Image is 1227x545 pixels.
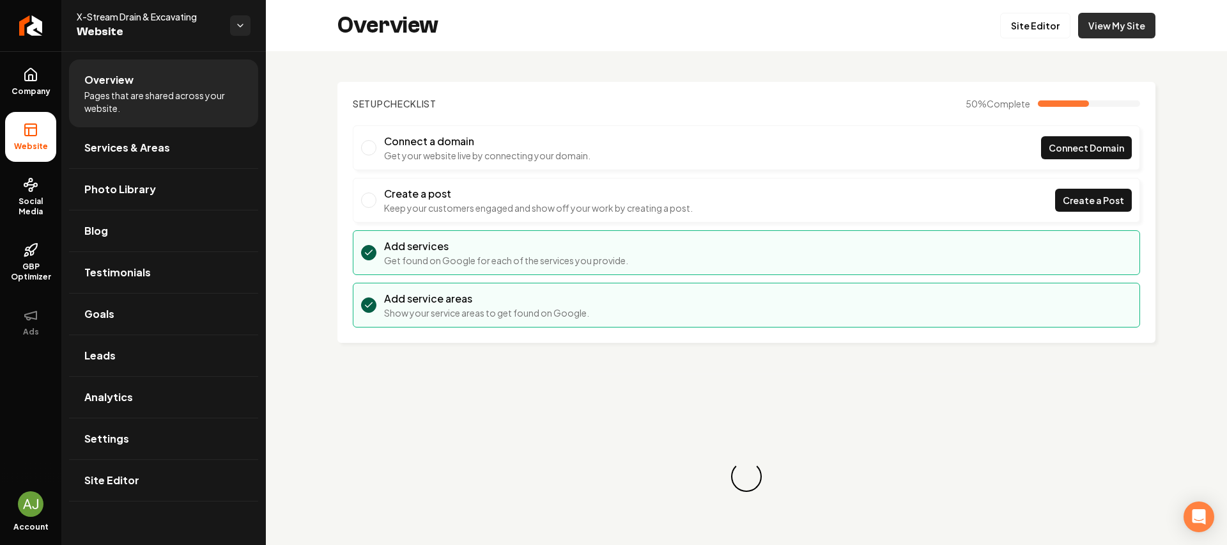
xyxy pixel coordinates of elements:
span: Company [6,86,56,97]
span: X-Stream Drain & Excavating [77,10,220,23]
button: Open user button [18,491,43,517]
span: Site Editor [84,473,139,488]
div: Loading [730,460,764,494]
p: Show your service areas to get found on Google. [384,306,589,319]
span: Pages that are shared across your website. [84,89,243,115]
span: Services & Areas [84,140,170,155]
span: GBP Optimizer [5,262,56,282]
p: Get found on Google for each of the services you provide. [384,254,628,267]
span: Analytics [84,390,133,405]
span: Overview [84,72,134,88]
a: Blog [69,210,258,251]
h2: Overview [337,13,438,38]
span: Blog [84,223,108,239]
span: 50 % [966,97,1030,110]
a: Settings [69,418,258,459]
span: Complete [987,98,1030,109]
span: Leads [84,348,116,363]
h3: Create a post [384,186,693,201]
a: Photo Library [69,169,258,210]
span: Photo Library [84,182,156,197]
a: Leads [69,335,258,376]
a: Services & Areas [69,127,258,168]
a: View My Site [1078,13,1155,38]
a: Company [5,57,56,107]
div: Open Intercom Messenger [1184,502,1214,532]
a: Social Media [5,167,56,227]
span: Goals [84,306,114,322]
button: Ads [5,297,56,347]
span: Ads [18,327,44,337]
span: Website [77,23,220,41]
img: AJ Nimeh [18,491,43,517]
a: Create a Post [1055,189,1132,212]
span: Setup [353,98,383,109]
a: Goals [69,294,258,335]
span: Website [9,141,53,152]
a: GBP Optimizer [5,232,56,292]
span: Testimonials [84,265,151,280]
h3: Add service areas [384,291,589,306]
span: Account [13,522,49,532]
h2: Checklist [353,97,436,110]
span: Social Media [5,196,56,217]
p: Keep your customers engaged and show off your work by creating a post. [384,201,693,214]
span: Create a Post [1063,194,1124,207]
a: Testimonials [69,252,258,293]
a: Site Editor [69,460,258,501]
img: Rebolt Logo [19,15,43,36]
h3: Add services [384,239,628,254]
span: Settings [84,431,129,446]
p: Get your website live by connecting your domain. [384,149,590,162]
span: Connect Domain [1049,141,1124,155]
a: Connect Domain [1041,136,1132,159]
h3: Connect a domain [384,134,590,149]
a: Site Editor [1000,13,1070,38]
a: Analytics [69,377,258,418]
